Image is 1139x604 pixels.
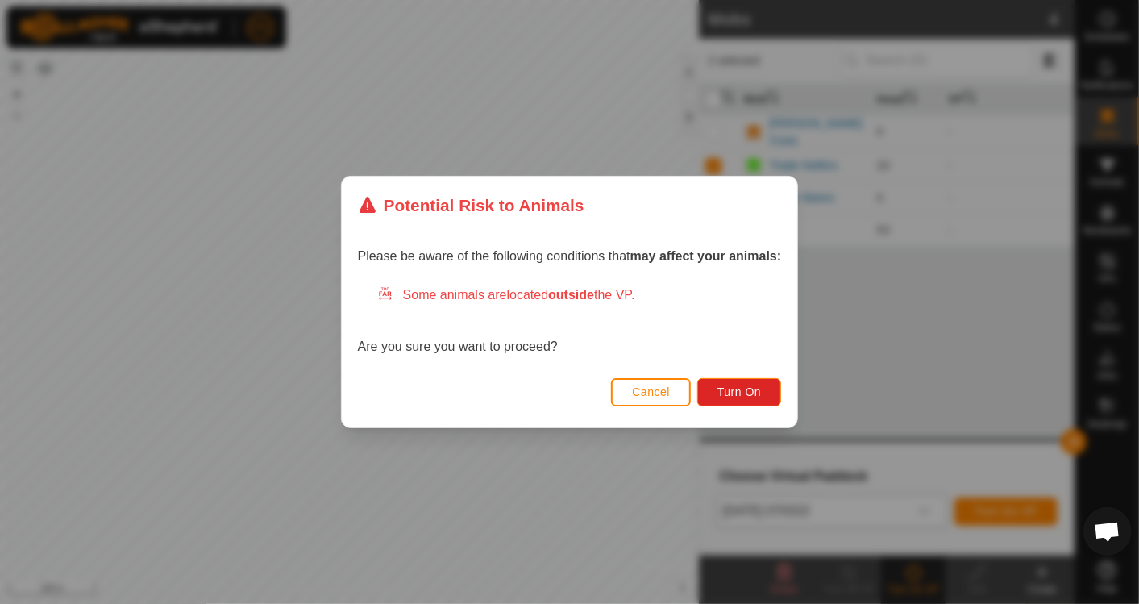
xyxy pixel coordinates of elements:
[548,288,594,302] strong: outside
[717,385,761,398] span: Turn On
[630,249,782,263] strong: may affect your animals:
[697,378,781,406] button: Turn On
[358,193,584,218] div: Potential Risk to Animals
[1083,507,1132,556] a: Open chat
[358,285,782,356] div: Are you sure you want to proceed?
[632,385,670,398] span: Cancel
[611,378,691,406] button: Cancel
[377,285,782,305] div: Some animals are
[507,288,635,302] span: located the VP.
[358,249,782,263] span: Please be aware of the following conditions that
